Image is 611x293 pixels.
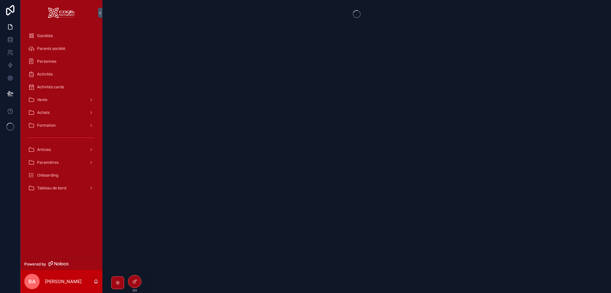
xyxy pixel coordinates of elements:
div: scrollable content [20,26,102,202]
span: Paramètres [37,160,59,165]
a: Personnes [24,56,99,67]
span: Onboarding [37,173,58,178]
a: Activités [24,68,99,80]
span: Achats [37,110,50,115]
a: Tableau de bord [24,182,99,194]
span: Parents société [37,46,65,51]
span: Activités [37,72,53,77]
a: Articles [24,144,99,155]
a: Achats [24,107,99,118]
a: Formation [24,120,99,131]
span: Activités cards [37,84,64,90]
span: Tableau de bord [37,186,66,191]
span: Formation [37,123,56,128]
a: Onboarding [24,170,99,181]
span: Vente [37,97,47,102]
a: Paramètres [24,157,99,168]
span: BA [28,278,36,285]
a: Parents société [24,43,99,54]
span: Articles [37,147,51,152]
a: Activités cards [24,81,99,93]
img: App logo [48,8,75,18]
span: Powered by [24,262,46,267]
p: [PERSON_NAME] [45,278,82,285]
span: Personnes [37,59,56,64]
a: Sociétés [24,30,99,42]
a: Powered by [20,258,102,270]
span: Sociétés [37,33,53,38]
a: Vente [24,94,99,106]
